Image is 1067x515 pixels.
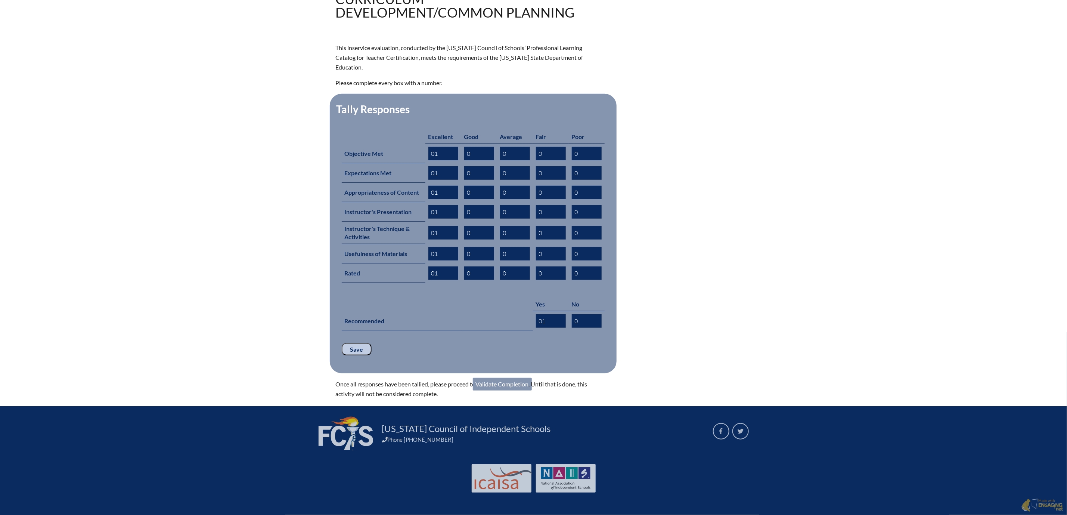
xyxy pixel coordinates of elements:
p: Please complete every box with a number. [336,78,599,88]
th: Expectations Met [342,163,425,183]
th: Instructor's Technique & Activities [342,222,425,244]
legend: Tally Responses [336,103,411,115]
th: Good [461,130,497,144]
img: FCIS_logo_white [319,417,373,450]
p: Made with [1038,499,1063,512]
th: Yes [533,297,569,311]
th: Instructor's Presentation [342,202,425,222]
input: Save [342,343,372,356]
th: Average [497,130,533,144]
img: Engaging - Bring it online [1038,503,1063,512]
th: Rated [342,263,425,283]
a: [US_STATE] Council of Independent Schools [379,423,554,435]
th: Recommended [342,311,533,331]
img: Int'l Council Advancing Independent School Accreditation logo [475,467,532,490]
th: Excellent [425,130,461,144]
th: No [569,297,605,311]
img: Engaging - Bring it online [1021,499,1031,512]
p: Once all responses have been tallied, please proceed to . Until that is done, this activity will ... [336,379,599,399]
a: Validate Completion [473,378,532,391]
div: Phone [PHONE_NUMBER] [382,436,704,443]
th: Poor [569,130,605,144]
th: Appropriateness of Content [342,183,425,202]
p: This inservice evaluation, conducted by the [US_STATE] Council of Schools’ Professional Learning ... [336,43,599,72]
th: Objective Met [342,144,425,163]
th: Fair [533,130,569,144]
th: Usefulness of Materials [342,244,425,263]
img: Engaging - Bring it online [1032,499,1039,509]
a: Made with [1018,497,1066,514]
img: NAIS Logo [541,467,591,490]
